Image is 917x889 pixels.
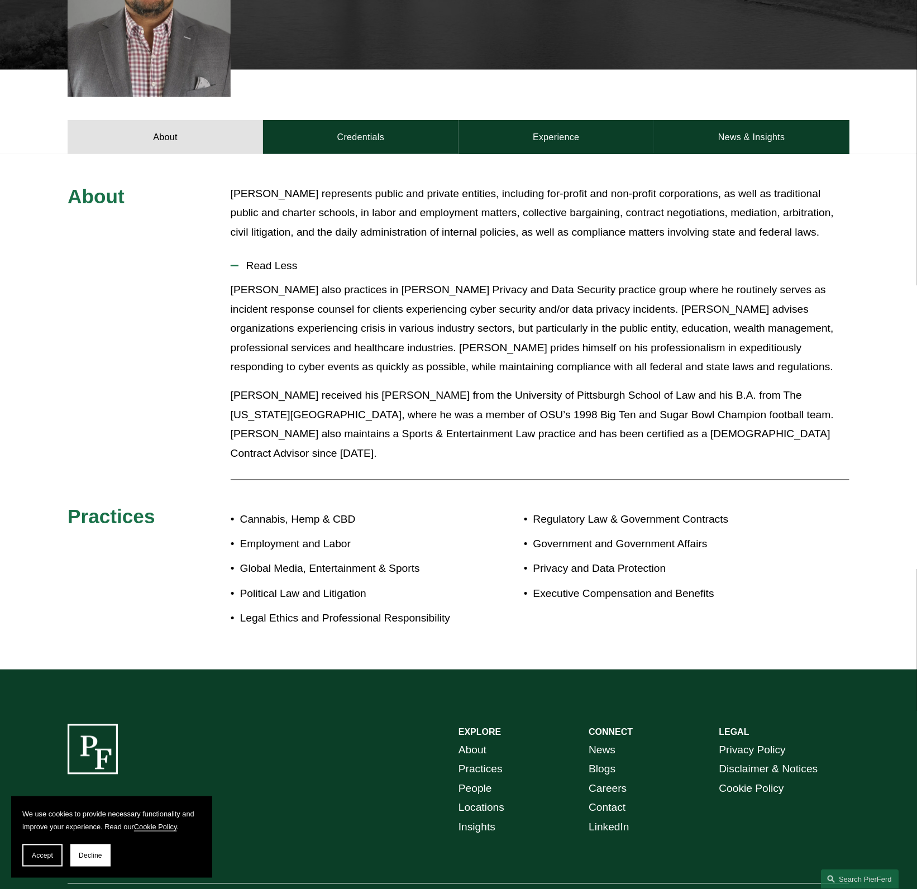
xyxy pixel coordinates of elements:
p: Executive Compensation and Benefits [533,585,785,604]
p: [PERSON_NAME] received his [PERSON_NAME] from the University of Pittsburgh School of Law and his ... [231,386,849,463]
a: Cookie Policy [719,780,784,799]
a: Contact [589,799,625,818]
p: Global Media, Entertainment & Sports [240,560,458,579]
a: News [589,741,615,761]
p: [PERSON_NAME] also practices in [PERSON_NAME] Privacy and Data Security practice group where he r... [231,280,849,377]
a: Locations [458,799,504,818]
strong: EXPLORE [458,728,501,737]
section: Cookie banner [11,796,212,878]
a: News & Insights [654,120,849,154]
span: About [68,185,125,207]
a: About [458,741,486,761]
div: Read Less [231,280,849,471]
a: Blogs [589,760,615,780]
a: LinkedIn [589,818,629,838]
p: Regulatory Law & Government Contracts [533,510,785,530]
a: Insights [458,818,495,838]
p: Cannabis, Hemp & CBD [240,510,458,530]
a: Careers [589,780,627,799]
span: Read Less [238,260,849,272]
p: Political Law and Litigation [240,585,458,604]
p: Legal Ethics and Professional Responsibility [240,609,458,629]
p: We use cookies to provide necessary functionality and improve your experience. Read our . [22,807,201,833]
button: Decline [70,844,111,867]
p: Privacy and Data Protection [533,560,785,579]
span: Practices [68,506,155,528]
strong: CONNECT [589,728,633,737]
p: Government and Government Affairs [533,535,785,555]
a: Experience [458,120,654,154]
span: Accept [32,852,53,859]
a: Search this site [821,869,899,889]
a: Credentials [263,120,458,154]
a: Disclaimer & Notices [719,760,818,780]
p: [PERSON_NAME] represents public and private entities, including for-profit and non-profit corpora... [231,184,849,242]
strong: LEGAL [719,728,749,737]
a: Cookie Policy [134,823,177,831]
a: About [68,120,263,154]
button: Read Less [231,251,849,280]
span: Decline [79,852,102,859]
button: Accept [22,844,63,867]
a: Practices [458,760,503,780]
a: Privacy Policy [719,741,786,761]
p: Employment and Labor [240,535,458,555]
a: People [458,780,492,799]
